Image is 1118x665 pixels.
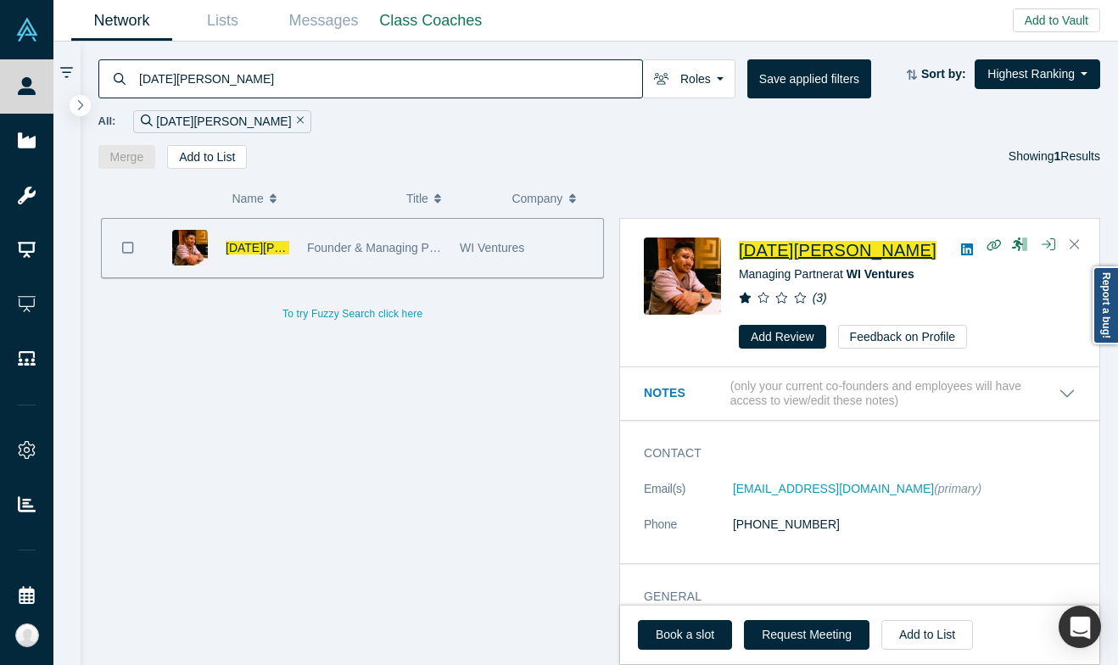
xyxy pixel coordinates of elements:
[172,1,273,41] a: Lists
[406,181,428,216] span: Title
[730,379,1059,408] p: (only your current co-founders and employees will have access to view/edit these notes)
[137,59,642,98] input: Search by name, title, company, summary, expertise, investment criteria or topics of focus
[1009,145,1100,169] div: Showing
[15,623,39,647] img: Katinka Harsányi's Account
[733,482,934,495] a: [EMAIL_ADDRESS][DOMAIN_NAME]
[292,112,305,131] button: Remove Filter
[747,59,871,98] button: Save applied filters
[232,181,389,216] button: Name
[921,67,966,81] strong: Sort by:
[98,145,156,169] button: Merge
[460,241,524,254] span: WI Ventures
[881,620,973,650] button: Add to List
[271,303,434,325] button: To try Fuzzy Search click here
[102,219,154,277] button: Bookmark
[642,59,735,98] button: Roles
[406,181,495,216] button: Title
[273,1,374,41] a: Messages
[847,267,914,281] a: WI Ventures
[98,113,116,130] span: All:
[739,241,936,260] a: [DATE][PERSON_NAME]
[1013,8,1100,32] button: Add to Vault
[511,181,562,216] span: Company
[733,517,840,531] a: [PHONE_NUMBER]
[1054,149,1100,163] span: Results
[133,110,311,133] div: [DATE][PERSON_NAME]
[1093,266,1118,344] a: Report a bug!
[1054,149,1061,163] strong: 1
[934,482,981,495] span: (primary)
[644,384,727,402] h3: Notes
[374,1,488,41] a: Class Coaches
[644,480,733,516] dt: Email(s)
[739,325,826,349] button: Add Review
[644,237,721,315] img: Kartik Agnihotri's Profile Image
[744,620,869,650] button: Request Meeting
[167,145,247,169] button: Add to List
[813,291,827,305] i: ( 3 )
[232,181,263,216] span: Name
[15,18,39,42] img: Alchemist Vault Logo
[638,620,732,650] a: Book a slot
[739,267,914,281] span: Managing Partner at
[511,181,600,216] button: Company
[644,516,733,551] dt: Phone
[1062,232,1087,259] button: Close
[644,444,1052,462] h3: Contact
[975,59,1100,89] button: Highest Ranking
[226,241,361,254] a: [DATE][PERSON_NAME]
[644,379,1076,408] button: Notes (only your current co-founders and employees will have access to view/edit these notes)
[644,588,1052,606] h3: General
[307,241,461,254] span: Founder & Managing Partner
[71,1,172,41] a: Network
[172,230,208,265] img: Kartik Agnihotri's Profile Image
[838,325,968,349] button: Feedback on Profile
